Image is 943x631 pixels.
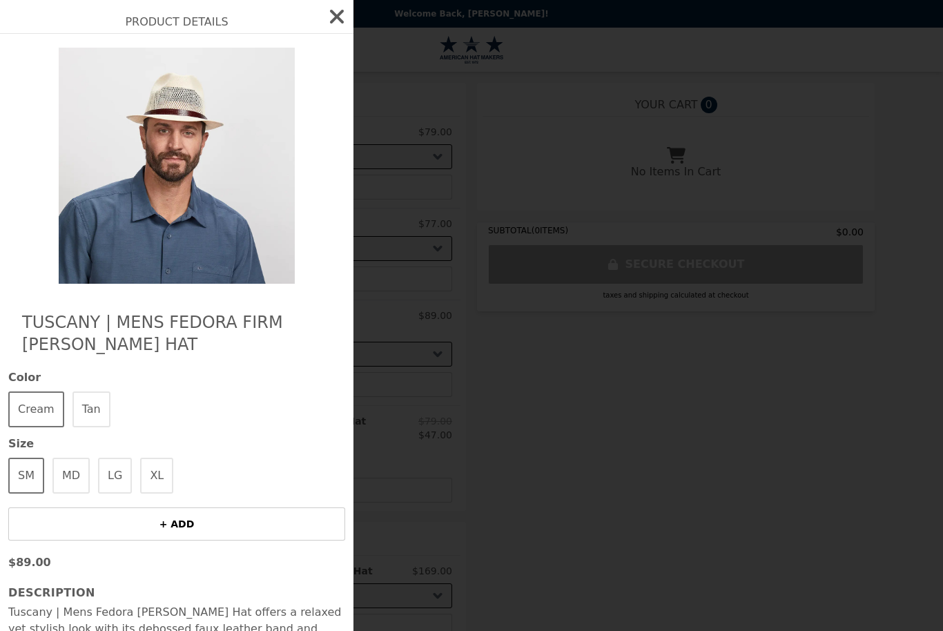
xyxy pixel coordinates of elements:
[8,507,345,541] button: + ADD
[8,369,345,386] span: Color
[8,458,44,494] button: SM
[98,458,132,494] button: LG
[8,554,345,571] p: $89.00
[8,391,64,427] button: Cream
[72,391,110,427] button: Tan
[140,458,173,494] button: XL
[50,48,303,284] img: Cream / SM
[52,458,90,494] button: MD
[8,436,345,452] span: Size
[8,585,345,601] h3: Description
[22,311,331,356] h2: Tuscany | Mens Fedora Firm [PERSON_NAME] Hat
